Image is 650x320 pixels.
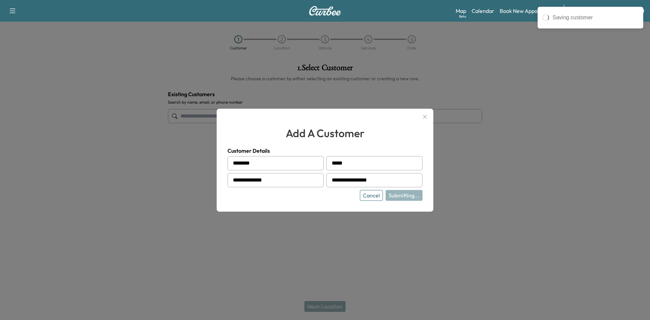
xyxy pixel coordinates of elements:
div: Beta [459,14,466,19]
a: Calendar [472,7,494,15]
a: MapBeta [456,7,466,15]
img: Curbee Logo [309,6,341,16]
a: Book New Appointment [500,7,557,15]
h2: add a customer [227,125,422,141]
div: Saving customer [552,14,638,22]
button: Cancel [360,190,383,201]
h4: Customer Details [227,147,422,155]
